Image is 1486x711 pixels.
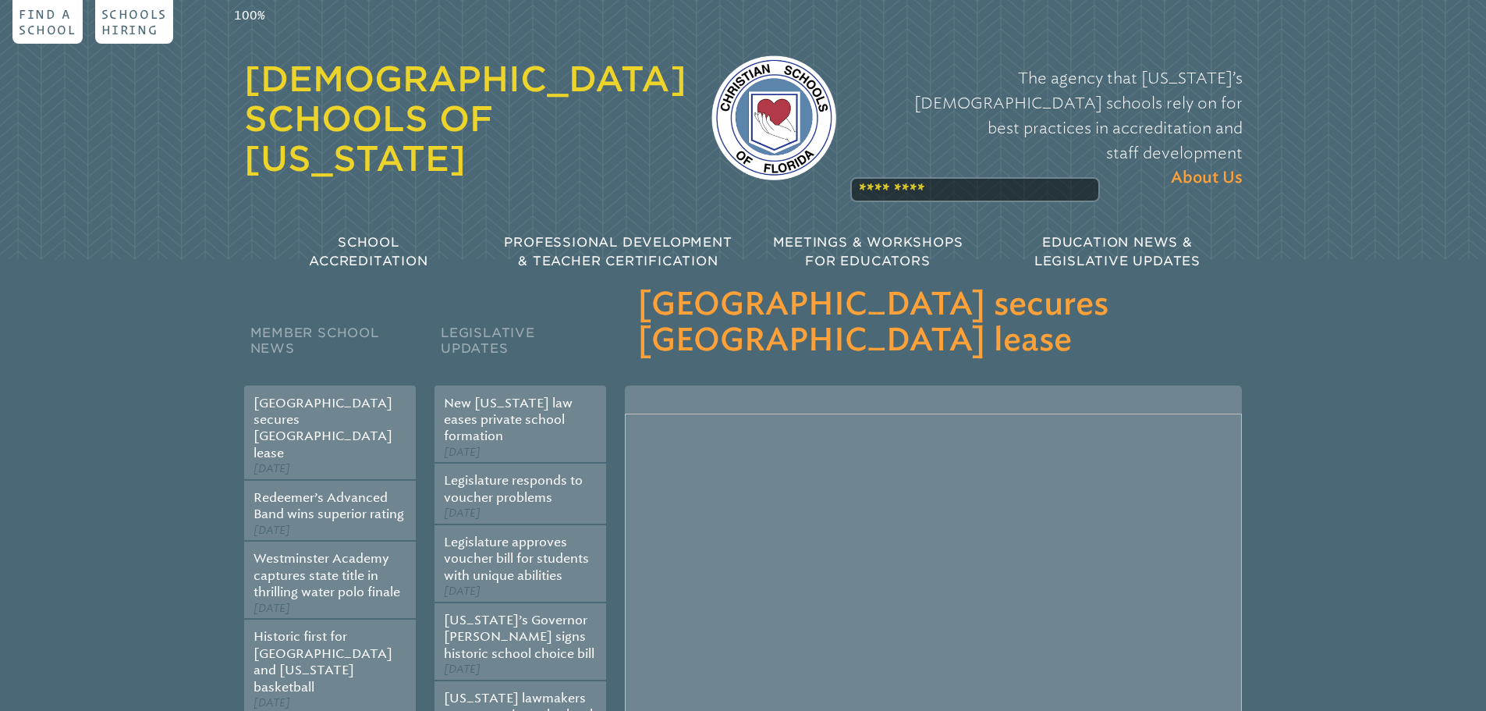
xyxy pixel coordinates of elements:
[637,287,1229,359] h3: [GEOGRAPHIC_DATA] secures [GEOGRAPHIC_DATA] lease
[254,462,290,475] span: [DATE]
[444,396,573,444] a: New [US_STATE] law eases private school formation
[254,602,290,615] span: [DATE]
[254,629,392,694] a: Historic first for [GEOGRAPHIC_DATA] and [US_STATE] basketball
[444,613,594,661] a: [US_STATE]’s Governor [PERSON_NAME] signs historic school choice bill
[254,696,290,709] span: [DATE]
[19,6,76,37] p: Find a school
[1034,235,1201,268] span: Education News & Legislative Updates
[244,322,416,386] h2: Member School News
[254,396,392,460] a: [GEOGRAPHIC_DATA] secures [GEOGRAPHIC_DATA] lease
[1171,165,1243,190] span: About Us
[444,507,481,520] span: [DATE]
[244,59,686,179] a: [DEMOGRAPHIC_DATA] Schools of [US_STATE]
[444,663,481,676] span: [DATE]
[444,535,589,583] a: Legislature approves voucher bill for students with unique abilities
[434,322,606,386] h2: Legislative Updates
[504,235,732,268] span: Professional Development & Teacher Certification
[444,585,481,598] span: [DATE]
[101,6,167,37] p: Schools Hiring
[711,55,836,180] img: csf-logo-web-colors.png
[254,490,404,521] a: Redeemer’s Advanced Band wins superior rating
[444,473,583,504] a: Legislature responds to voucher problems
[444,446,481,459] span: [DATE]
[254,524,290,537] span: [DATE]
[861,66,1243,190] p: The agency that [US_STATE]’s [DEMOGRAPHIC_DATA] schools rely on for best practices in accreditati...
[309,235,427,268] span: School Accreditation
[773,235,963,268] span: Meetings & Workshops for Educators
[231,6,268,25] p: 100%
[254,551,400,599] a: Westminster Academy captures state title in thrilling water polo finale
